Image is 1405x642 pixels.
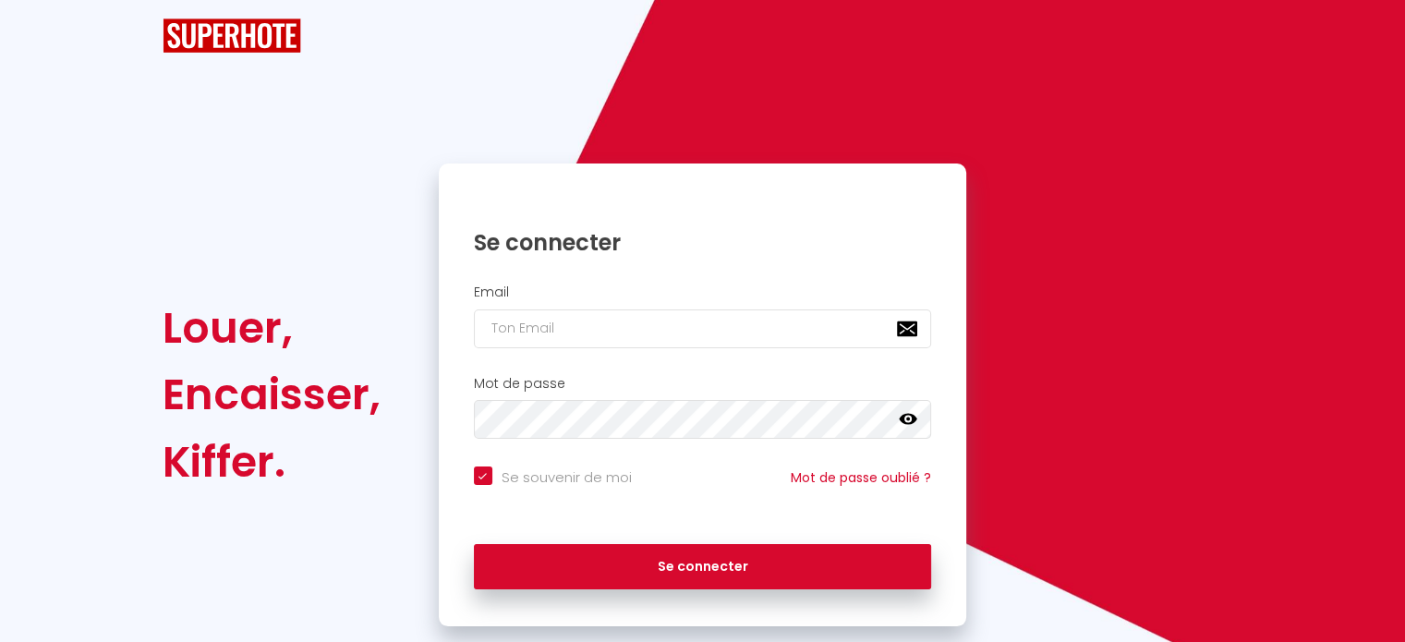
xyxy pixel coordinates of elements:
h2: Email [474,285,932,300]
input: Ton Email [474,309,932,348]
div: Louer, [163,295,381,361]
button: Se connecter [474,544,932,590]
img: SuperHote logo [163,18,301,53]
h2: Mot de passe [474,376,932,392]
a: Mot de passe oublié ? [791,468,931,487]
div: Kiffer. [163,429,381,495]
div: Encaisser, [163,361,381,428]
h1: Se connecter [474,228,932,257]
